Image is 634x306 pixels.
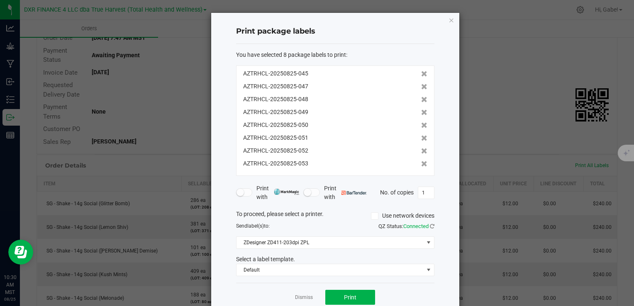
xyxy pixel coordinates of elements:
span: QZ Status: [378,223,434,229]
div: To proceed, please select a printer. [230,210,441,222]
span: AZTRHCL-20250825-052 [243,146,308,155]
h4: Print package labels [236,26,434,37]
span: Connected [403,223,429,229]
button: Print [325,290,375,305]
span: Default [237,264,424,276]
div: : [236,51,434,59]
span: AZTRHCL-20250825-045 [243,69,308,78]
img: mark_magic_cybra.png [274,189,299,195]
span: Print [344,294,356,301]
label: Use network devices [371,211,434,220]
span: AZTRHCL-20250825-050 [243,121,308,129]
span: AZTRHCL-20250825-053 [243,159,308,168]
span: ZDesigner ZD411-203dpi ZPL [237,237,424,248]
span: Send to: [236,223,270,229]
a: Dismiss [295,294,313,301]
iframe: Resource center [8,240,33,265]
div: Select a label template. [230,255,441,264]
span: AZTRHCL-20250825-049 [243,108,308,117]
span: AZTRHCL-20250825-047 [243,82,308,91]
span: Print with [324,184,367,202]
span: No. of copies [380,189,414,195]
span: AZTRHCL-20250825-048 [243,95,308,104]
span: AZTRHCL-20250825-051 [243,134,308,142]
span: label(s) [247,223,264,229]
img: bartender.png [341,191,367,195]
span: Print with [256,184,299,202]
span: You have selected 8 package labels to print [236,51,346,58]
